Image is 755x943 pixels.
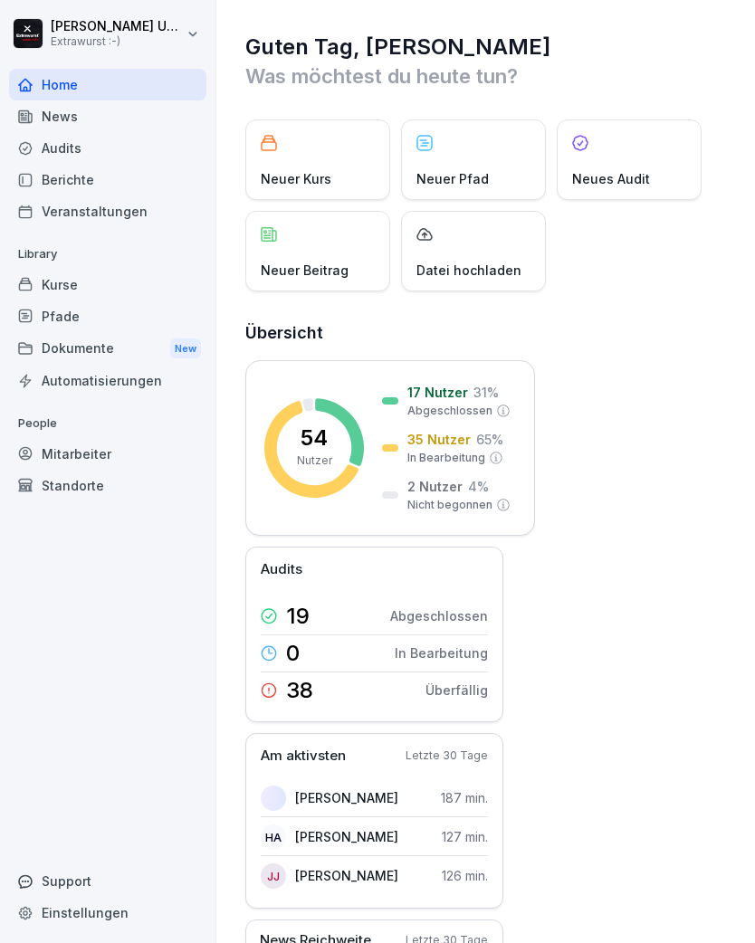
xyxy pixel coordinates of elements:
p: 127 min. [442,827,488,846]
p: 126 min. [442,866,488,885]
div: Support [9,865,206,897]
p: Nicht begonnen [407,497,492,513]
p: Letzte 30 Tage [406,748,488,764]
div: New [170,338,201,359]
a: Kurse [9,269,206,300]
p: In Bearbeitung [395,643,488,662]
p: 187 min. [441,788,488,807]
p: 65 % [476,430,503,449]
p: Library [9,240,206,269]
p: Überfällig [425,681,488,700]
p: 35 Nutzer [407,430,471,449]
p: [PERSON_NAME] [295,827,398,846]
img: kuy3p40g7ra17kfpybsyb0b8.png [261,786,286,811]
a: Mitarbeiter [9,438,206,470]
p: Am aktivsten [261,746,346,767]
p: Abgeschlossen [390,606,488,625]
p: 2 Nutzer [407,477,463,496]
p: Audits [261,559,302,580]
div: HA [261,824,286,850]
p: Neuer Pfad [416,169,489,188]
a: Home [9,69,206,100]
p: Neuer Kurs [261,169,331,188]
a: Berichte [9,164,206,195]
p: 0 [286,643,300,664]
div: JJ [261,863,286,889]
p: Extrawurst :-) [51,35,183,48]
p: Neues Audit [572,169,650,188]
p: [PERSON_NAME] Usik [51,19,183,34]
p: 54 [301,427,328,449]
p: 31 % [473,383,499,402]
p: 4 % [468,477,489,496]
a: Pfade [9,300,206,332]
p: Nutzer [297,452,332,469]
h2: Übersicht [245,320,728,346]
a: DokumenteNew [9,332,206,366]
p: 38 [286,680,313,701]
p: [PERSON_NAME] [295,866,398,885]
p: Was möchtest du heute tun? [245,62,728,90]
p: 17 Nutzer [407,383,468,402]
a: Audits [9,132,206,164]
p: Datei hochladen [416,261,521,280]
a: Veranstaltungen [9,195,206,227]
p: 19 [286,605,310,627]
a: Automatisierungen [9,365,206,396]
p: People [9,409,206,438]
p: Neuer Beitrag [261,261,349,280]
a: Einstellungen [9,897,206,929]
div: Dokumente [9,332,206,366]
a: News [9,100,206,132]
h1: Guten Tag, [PERSON_NAME] [245,33,728,62]
p: Abgeschlossen [407,403,492,419]
p: In Bearbeitung [407,450,485,466]
p: [PERSON_NAME] [295,788,398,807]
a: Standorte [9,470,206,501]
